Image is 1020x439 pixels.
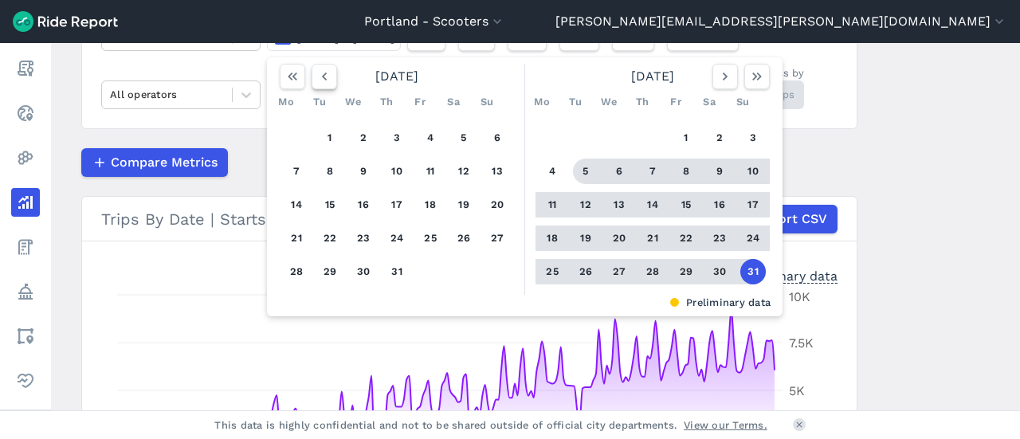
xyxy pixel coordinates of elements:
[789,289,810,304] tspan: 10K
[640,259,665,284] button: 28
[563,89,588,115] div: Tu
[707,192,732,218] button: 16
[673,159,699,184] button: 8
[101,205,838,233] div: Trips By Date | Starts
[484,225,510,251] button: 27
[317,259,343,284] button: 29
[11,233,40,261] a: Fees
[740,125,766,151] button: 3
[284,192,309,218] button: 14
[451,159,477,184] button: 12
[451,225,477,251] button: 26
[630,89,655,115] div: Th
[11,366,40,395] a: Health
[418,225,443,251] button: 25
[640,225,665,251] button: 21
[384,192,410,218] button: 17
[736,267,838,284] div: Preliminary data
[684,417,767,433] a: View our Terms.
[484,159,510,184] button: 13
[663,89,688,115] div: Fr
[539,159,565,184] button: 4
[351,225,376,251] button: 23
[273,89,299,115] div: Mo
[351,159,376,184] button: 9
[573,159,598,184] button: 5
[555,12,1007,31] button: [PERSON_NAME][EMAIL_ADDRESS][PERSON_NAME][DOMAIN_NAME]
[484,192,510,218] button: 20
[364,12,505,31] button: Portland - Scooters
[340,89,366,115] div: We
[789,383,805,398] tspan: 5K
[539,225,565,251] button: 18
[351,125,376,151] button: 2
[573,192,598,218] button: 12
[529,64,776,89] div: [DATE]
[284,225,309,251] button: 21
[11,322,40,351] a: Areas
[418,192,443,218] button: 18
[384,259,410,284] button: 31
[573,225,598,251] button: 19
[273,64,520,89] div: [DATE]
[740,159,766,184] button: 10
[11,143,40,172] a: Heatmaps
[317,225,343,251] button: 22
[451,125,477,151] button: 5
[11,188,40,217] a: Analyze
[11,54,40,83] a: Report
[284,259,309,284] button: 28
[707,125,732,151] button: 2
[696,89,722,115] div: Sa
[284,159,309,184] button: 7
[418,125,443,151] button: 4
[640,159,665,184] button: 7
[351,259,376,284] button: 30
[606,259,632,284] button: 27
[441,89,466,115] div: Sa
[606,225,632,251] button: 20
[740,192,766,218] button: 17
[317,125,343,151] button: 1
[11,277,40,306] a: Policy
[384,159,410,184] button: 10
[351,192,376,218] button: 16
[407,89,433,115] div: Fr
[539,192,565,218] button: 11
[789,335,814,351] tspan: 7.5K
[317,159,343,184] button: 8
[673,259,699,284] button: 29
[596,89,622,115] div: We
[740,225,766,251] button: 24
[673,192,699,218] button: 15
[307,89,332,115] div: Tu
[374,89,399,115] div: Th
[606,192,632,218] button: 13
[13,11,118,32] img: Ride Report
[740,259,766,284] button: 31
[673,225,699,251] button: 22
[755,210,827,229] span: Export CSV
[707,225,732,251] button: 23
[730,89,755,115] div: Su
[539,259,565,284] button: 25
[474,89,500,115] div: Su
[573,259,598,284] button: 26
[673,125,699,151] button: 1
[111,153,218,172] span: Compare Metrics
[81,148,228,177] button: Compare Metrics
[11,99,40,127] a: Realtime
[484,125,510,151] button: 6
[640,192,665,218] button: 14
[707,159,732,184] button: 9
[606,159,632,184] button: 6
[384,225,410,251] button: 24
[384,125,410,151] button: 3
[279,295,771,310] div: Preliminary data
[529,89,555,115] div: Mo
[418,159,443,184] button: 11
[317,192,343,218] button: 15
[451,192,477,218] button: 19
[707,259,732,284] button: 30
